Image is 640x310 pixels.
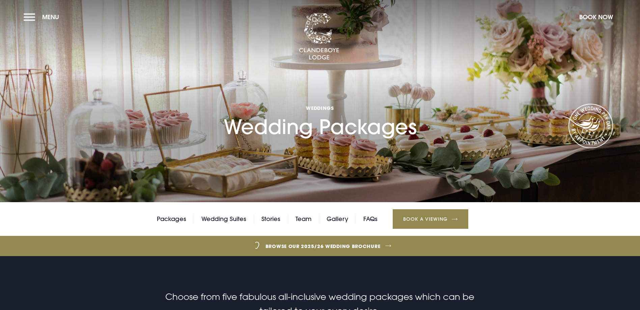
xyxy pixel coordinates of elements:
[296,214,311,224] a: Team
[393,209,468,229] a: Book a Viewing
[157,214,186,224] a: Packages
[363,214,378,224] a: FAQs
[299,13,339,60] img: Clandeboye Lodge
[224,67,417,139] h1: Wedding Packages
[42,13,59,21] span: Menu
[327,214,348,224] a: Gallery
[224,105,417,111] span: Weddings
[576,10,616,24] button: Book Now
[201,214,246,224] a: Wedding Suites
[261,214,280,224] a: Stories
[24,10,62,24] button: Menu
